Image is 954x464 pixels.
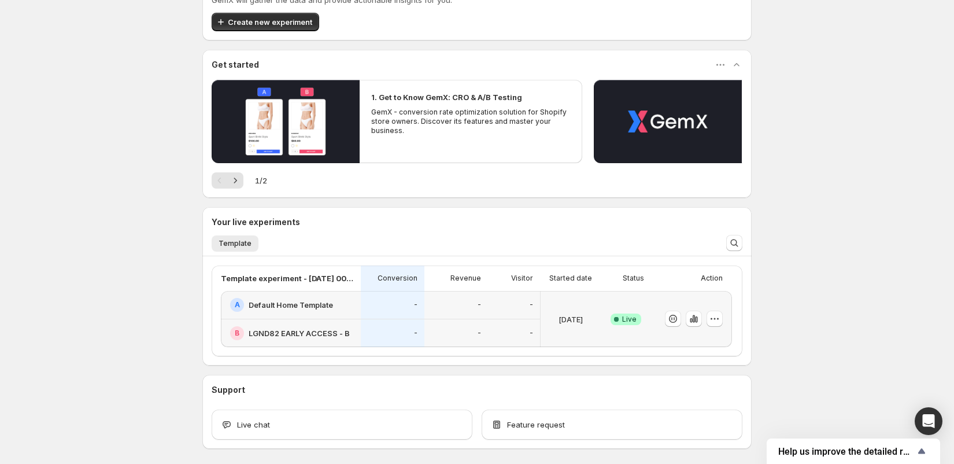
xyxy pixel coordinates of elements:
[594,80,742,163] button: Play video
[378,274,417,283] p: Conversion
[511,274,533,283] p: Visitor
[478,300,481,310] p: -
[371,91,522,103] h2: 1. Get to Know GemX: CRO & A/B Testing
[221,272,354,284] p: Template experiment - [DATE] 00:04:31
[622,315,637,324] span: Live
[549,274,592,283] p: Started date
[227,172,243,189] button: Next
[778,444,929,458] button: Show survey - Help us improve the detailed report for A/B campaigns
[249,327,350,339] h2: LGND82 EARLY ACCESS - B
[559,314,583,325] p: [DATE]
[701,274,723,283] p: Action
[228,16,312,28] span: Create new experiment
[212,59,259,71] h3: Get started
[778,446,915,457] span: Help us improve the detailed report for A/B campaigns
[623,274,644,283] p: Status
[414,329,417,338] p: -
[478,329,481,338] p: -
[915,407,942,435] div: Open Intercom Messenger
[507,419,565,430] span: Feature request
[212,172,243,189] nav: Pagination
[237,419,270,430] span: Live chat
[414,300,417,310] p: -
[530,300,533,310] p: -
[212,384,245,396] h3: Support
[235,329,239,338] h2: B
[212,216,300,228] h3: Your live experiments
[530,329,533,338] p: -
[371,108,570,135] p: GemX - conversion rate optimization solution for Shopify store owners. Discover its features and ...
[212,80,360,163] button: Play video
[726,235,742,251] button: Search and filter results
[219,239,252,248] span: Template
[255,175,267,186] span: 1 / 2
[235,300,240,310] h2: A
[450,274,481,283] p: Revenue
[249,299,333,311] h2: Default Home Template
[212,13,319,31] button: Create new experiment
